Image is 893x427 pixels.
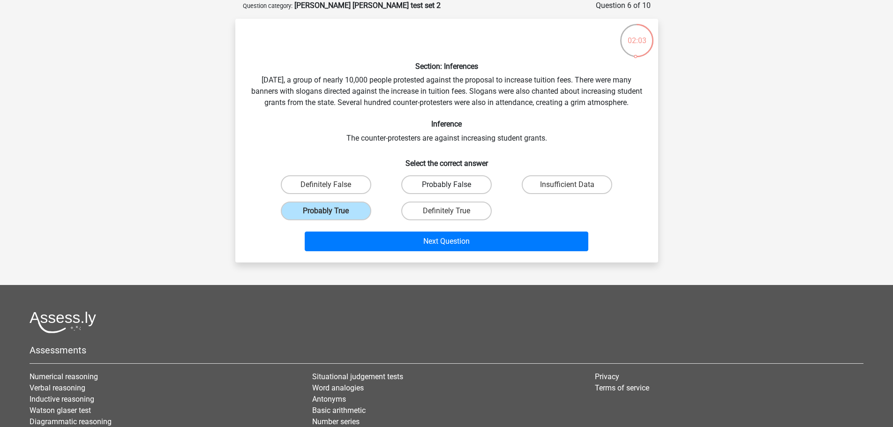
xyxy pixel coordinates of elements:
strong: [PERSON_NAME] [PERSON_NAME] test set 2 [294,1,441,10]
h6: Select the correct answer [250,151,643,168]
label: Definitely False [281,175,371,194]
div: 02:03 [619,23,654,46]
div: [DATE], a group of nearly 10,000 people protested against the proposal to increase tuition fees. ... [239,26,654,255]
small: Question category: [243,2,293,9]
a: Diagrammatic reasoning [30,417,112,426]
a: Privacy [595,372,619,381]
a: Terms of service [595,383,649,392]
img: Assessly logo [30,311,96,333]
label: Definitely True [401,202,492,220]
a: Verbal reasoning [30,383,85,392]
a: Watson glaser test [30,406,91,415]
h6: Inference [250,120,643,128]
h5: Assessments [30,345,863,356]
label: Probably True [281,202,371,220]
a: Word analogies [312,383,364,392]
h6: Section: Inferences [250,62,643,71]
a: Situational judgement tests [312,372,403,381]
label: Insufficient Data [522,175,612,194]
button: Next Question [305,232,588,251]
a: Inductive reasoning [30,395,94,404]
a: Antonyms [312,395,346,404]
a: Numerical reasoning [30,372,98,381]
a: Number series [312,417,360,426]
label: Probably False [401,175,492,194]
a: Basic arithmetic [312,406,366,415]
